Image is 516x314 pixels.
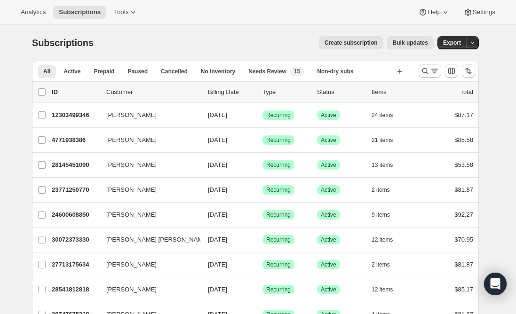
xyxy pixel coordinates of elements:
[32,38,94,48] span: Subscriptions
[454,186,473,193] span: $81.87
[266,236,291,243] span: Recurring
[127,68,148,75] span: Paused
[473,8,495,16] span: Settings
[101,232,195,247] button: [PERSON_NAME] [PERSON_NAME]
[372,211,390,219] span: 9 items
[106,160,157,170] span: [PERSON_NAME]
[419,64,441,78] button: Search and filter results
[462,64,475,78] button: Sort the results
[372,161,393,169] span: 13 items
[94,68,114,75] span: Prepaid
[266,261,291,268] span: Recurring
[266,136,291,144] span: Recurring
[59,8,101,16] span: Subscriptions
[413,6,455,19] button: Help
[443,39,461,47] span: Export
[52,258,473,271] div: 27713175634[PERSON_NAME][DATE]SuccessRecurringSuccessActive2 items$81.87
[321,236,336,243] span: Active
[393,39,428,47] span: Bulk updates
[262,87,310,97] div: Type
[321,286,336,293] span: Active
[52,233,473,246] div: 30072373330[PERSON_NAME] [PERSON_NAME][DATE]SuccessRecurringSuccessActive12 items$70.95
[445,64,458,78] button: Customize table column order and visibility
[52,283,473,296] div: 28541812818[PERSON_NAME][DATE]SuccessRecurringSuccessActive12 items$85.17
[454,211,473,218] span: $92.27
[372,186,390,194] span: 2 items
[52,260,99,269] p: 27713175634
[266,286,291,293] span: Recurring
[317,87,364,97] p: Status
[458,6,501,19] button: Settings
[101,182,195,197] button: [PERSON_NAME]
[52,210,99,220] p: 24600608850
[114,8,128,16] span: Tools
[52,135,99,145] p: 4771938386
[372,136,393,144] span: 21 items
[321,161,336,169] span: Active
[106,135,157,145] span: [PERSON_NAME]
[208,186,227,193] span: [DATE]
[317,68,353,75] span: Non-dry subs
[460,87,473,97] p: Total
[454,111,473,118] span: $87.17
[53,6,106,19] button: Subscriptions
[321,136,336,144] span: Active
[437,36,467,49] button: Export
[52,185,99,195] p: 23771250770
[52,183,473,196] div: 23771250770[PERSON_NAME][DATE]SuccessRecurringSuccessActive2 items$81.87
[321,111,336,119] span: Active
[106,185,157,195] span: [PERSON_NAME]
[101,108,195,123] button: [PERSON_NAME]
[454,136,473,143] span: $85.58
[372,283,403,296] button: 12 items
[208,136,227,143] span: [DATE]
[52,158,473,172] div: 28145451090[PERSON_NAME][DATE]SuccessRecurringSuccessActive13 items$53.58
[52,133,473,147] div: 4771938386[PERSON_NAME][DATE]SuccessRecurringSuccessActive21 items$85.58
[372,133,403,147] button: 21 items
[294,68,300,75] span: 15
[106,87,200,97] p: Customer
[52,208,473,221] div: 24600608850[PERSON_NAME][DATE]SuccessRecurringSuccessActive9 items$92.27
[52,109,473,122] div: 12303499346[PERSON_NAME][DATE]SuccessRecurringSuccessActive24 items$87.17
[208,236,227,243] span: [DATE]
[101,282,195,297] button: [PERSON_NAME]
[208,161,227,168] span: [DATE]
[106,260,157,269] span: [PERSON_NAME]
[101,133,195,148] button: [PERSON_NAME]
[106,235,208,244] span: [PERSON_NAME] [PERSON_NAME]
[372,286,393,293] span: 12 items
[387,36,434,49] button: Bulk updates
[454,261,473,268] span: $81.87
[208,111,227,118] span: [DATE]
[372,233,403,246] button: 12 items
[372,158,403,172] button: 13 items
[101,257,195,272] button: [PERSON_NAME]
[372,111,393,119] span: 24 items
[108,6,143,19] button: Tools
[15,6,51,19] button: Analytics
[101,157,195,173] button: [PERSON_NAME]
[372,183,400,196] button: 2 items
[106,210,157,220] span: [PERSON_NAME]
[372,236,393,243] span: 12 items
[52,235,99,244] p: 30072373330
[106,285,157,294] span: [PERSON_NAME]
[208,286,227,293] span: [DATE]
[43,68,50,75] span: All
[201,68,235,75] span: No inventory
[372,261,390,268] span: 2 items
[484,273,507,295] div: Open Intercom Messenger
[52,87,473,97] div: IDCustomerBilling DateTypeStatusItemsTotal
[372,258,400,271] button: 2 items
[325,39,378,47] span: Create subscription
[52,285,99,294] p: 28541812818
[21,8,46,16] span: Analytics
[266,161,291,169] span: Recurring
[106,110,157,120] span: [PERSON_NAME]
[454,286,473,293] span: $85.17
[321,211,336,219] span: Active
[321,261,336,268] span: Active
[372,87,419,97] div: Items
[372,109,403,122] button: 24 items
[266,111,291,119] span: Recurring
